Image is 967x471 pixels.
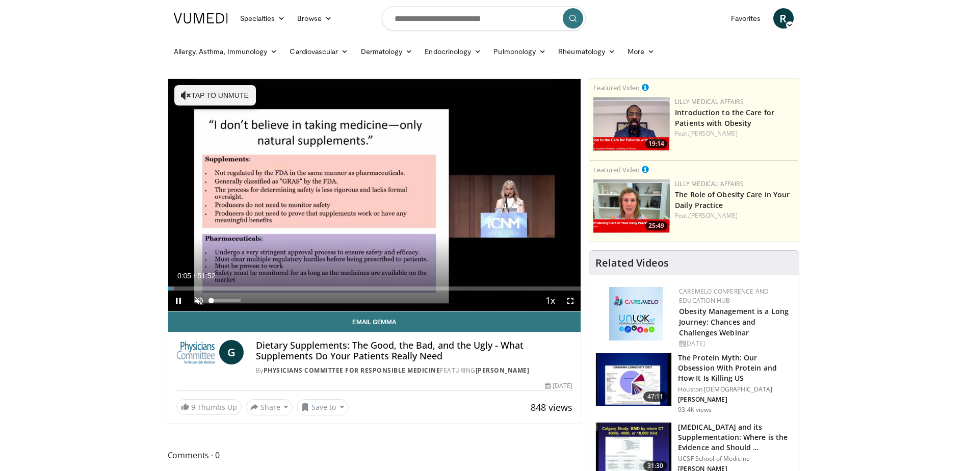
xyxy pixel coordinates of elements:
h3: The Protein Myth: Our Obsession With Protein and How It Is Killing US [678,353,793,383]
span: 47:11 [643,391,668,402]
a: CaReMeLO Conference and Education Hub [679,287,769,305]
img: acc2e291-ced4-4dd5-b17b-d06994da28f3.png.150x105_q85_crop-smart_upscale.png [593,97,670,151]
h3: [MEDICAL_DATA] and its Supplementation: Where is the Evidence and Should … [678,422,793,453]
div: Volume Level [212,299,241,302]
input: Search topics, interventions [382,6,586,31]
button: Save to [297,399,349,415]
a: Browse [291,8,338,29]
span: 9 [191,402,195,412]
p: 93.4K views [678,406,712,414]
button: Pause [168,291,189,311]
a: [PERSON_NAME] [689,129,738,138]
button: Tap to unmute [174,85,256,106]
a: Lilly Medical Affairs [675,97,744,106]
button: Playback Rate [540,291,560,311]
img: 45df64a9-a6de-482c-8a90-ada250f7980c.png.150x105_q85_autocrop_double_scale_upscale_version-0.2.jpg [609,287,663,341]
a: 19:14 [593,97,670,151]
h4: Dietary Supplements: The Good, the Bad, and the Ugly - What Supplements Do Your Patients Really Need [256,340,572,362]
a: Endocrinology [419,41,487,62]
span: 25:49 [645,221,667,230]
a: Email Gemma [168,311,581,332]
p: [PERSON_NAME] [678,396,793,404]
img: VuMedi Logo [174,13,228,23]
button: Share [246,399,293,415]
span: / [194,272,196,280]
button: Fullscreen [560,291,581,311]
span: 31:30 [643,461,668,471]
div: [DATE] [545,381,572,390]
span: 0:05 [177,272,191,280]
div: Progress Bar [168,286,581,291]
small: Featured Video [593,165,640,174]
a: Rheumatology [552,41,621,62]
a: Allergy, Asthma, Immunology [168,41,284,62]
div: Feat. [675,211,795,220]
img: Physicians Committee for Responsible Medicine [176,340,215,364]
a: 25:49 [593,179,670,233]
div: [DATE] [679,339,791,348]
a: Favorites [725,8,767,29]
a: Physicians Committee for Responsible Medicine [264,366,440,375]
h4: Related Videos [595,257,669,269]
a: Obesity Management is a Long Journey: Chances and Challenges Webinar [679,306,789,337]
div: By FEATURING [256,366,572,375]
a: Dermatology [355,41,419,62]
a: R [773,8,794,29]
button: Unmute [189,291,209,311]
span: 19:14 [645,139,667,148]
span: 848 views [531,401,572,413]
img: b7b8b05e-5021-418b-a89a-60a270e7cf82.150x105_q85_crop-smart_upscale.jpg [596,353,671,406]
video-js: Video Player [168,79,581,311]
span: Comments 0 [168,449,582,462]
a: Pulmonology [487,41,552,62]
a: G [219,340,244,364]
p: Houston [DEMOGRAPHIC_DATA] [678,385,793,394]
a: Specialties [234,8,292,29]
a: More [621,41,661,62]
a: 9 Thumbs Up [176,399,242,415]
a: [PERSON_NAME] [476,366,530,375]
a: Cardiovascular [283,41,354,62]
a: 47:11 The Protein Myth: Our Obsession With Protein and How It Is Killing US Houston [DEMOGRAPHIC_... [595,353,793,414]
img: e1208b6b-349f-4914-9dd7-f97803bdbf1d.png.150x105_q85_crop-smart_upscale.png [593,179,670,233]
small: Featured Video [593,83,640,92]
a: [PERSON_NAME] [689,211,738,220]
a: Lilly Medical Affairs [675,179,744,188]
a: Introduction to the Care for Patients with Obesity [675,108,774,128]
span: 51:52 [197,272,215,280]
p: UCSF School of Medicine [678,455,793,463]
a: The Role of Obesity Care in Your Daily Practice [675,190,790,210]
div: Feat. [675,129,795,138]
